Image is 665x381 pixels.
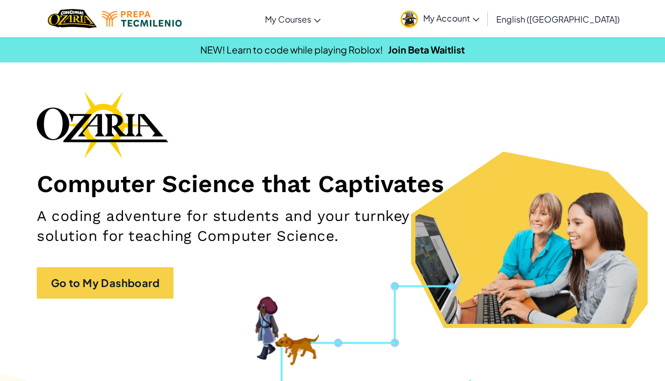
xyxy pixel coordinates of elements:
a: Join Beta Waitlist [388,44,465,56]
a: Go to My Dashboard [37,267,173,299]
a: English ([GEOGRAPHIC_DATA]) [491,5,625,33]
h2: A coding adventure for students and your turnkey solution for teaching Computer Science. [37,206,433,246]
img: Ozaria branding logo [37,91,168,158]
a: My Courses [260,5,326,33]
span: My Account [423,13,479,24]
span: My Courses [265,14,311,25]
img: avatar [401,10,418,28]
span: NEW! Learn to code while playing Roblox! [200,44,383,56]
a: My Account [395,2,485,35]
a: Ozaria by CodeCombat logo [48,8,97,29]
span: English ([GEOGRAPHIC_DATA]) [496,14,620,25]
h1: Computer Science that Captivates [37,169,628,198]
img: Tecmilenio logo [102,11,182,27]
img: Home [48,8,97,29]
